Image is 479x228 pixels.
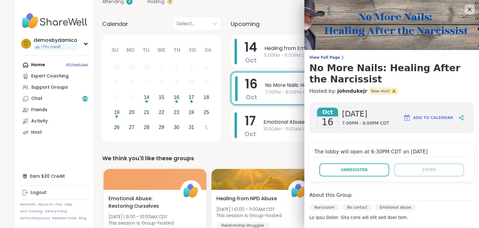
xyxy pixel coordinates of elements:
[181,181,201,201] img: ShareWell
[144,108,149,116] div: 21
[264,52,445,59] span: 5:00PM - 6:00PM CDT
[204,78,209,87] div: 11
[140,76,153,89] div: Not available Tuesday, October 7th, 2025
[155,121,168,134] div: Choose Wednesday, October 29th, 2025
[319,163,389,176] button: Unregister
[140,91,153,104] div: Choose Tuesday, October 14th, 2025
[200,91,213,104] div: Choose Saturday, October 18th, 2025
[175,78,178,87] div: 9
[170,61,183,74] div: Not available Thursday, October 2nd, 2025
[125,76,138,89] div: Not available Monday, October 6th, 2025
[110,61,123,74] div: Not available Sunday, September 28th, 2025
[20,116,90,127] a: Activity
[189,123,194,131] div: 31
[185,76,198,89] div: Not available Friday, October 10th, 2025
[245,112,256,130] span: 17
[265,82,445,89] span: No More Nails: Healing After the Narcissist
[309,55,474,60] span: View Full Page
[20,93,90,104] a: Chat48
[65,202,72,207] a: Help
[140,61,153,74] div: Not available Tuesday, September 30th, 2025
[125,91,138,104] div: Not available Monday, October 13th, 2025
[34,37,77,44] div: demosbydamico
[20,187,90,198] a: Logout
[317,108,338,116] span: Oct
[144,93,149,102] div: 14
[265,89,445,96] span: 7:00PM - 8:00PM CDT
[144,63,149,72] div: 30
[216,212,282,219] span: This session is Group-hosted
[109,60,214,135] div: month 2025-10
[45,209,67,214] a: Safety Policy
[140,121,153,134] div: Choose Tuesday, October 28th, 2025
[160,78,163,87] div: 8
[185,91,198,104] div: Choose Friday, October 17th, 2025
[129,108,134,116] div: 20
[31,190,46,196] div: Logout
[170,121,183,134] div: Choose Thursday, October 30th, 2025
[144,123,149,131] div: 28
[123,43,137,57] div: Mo
[204,93,209,102] div: 18
[264,45,445,52] span: Healing from Emotional Abuse
[38,202,53,207] a: About Us
[309,87,474,95] h4: Hosted by:
[115,78,118,87] div: 5
[216,206,282,212] span: [DATE] | 10:00 - 11:00AM CDT
[160,63,163,72] div: 1
[170,76,183,89] div: Not available Thursday, October 9th, 2025
[24,40,28,48] span: d
[20,171,90,182] div: Earn $20 Credit
[155,91,168,104] div: Choose Wednesday, October 15th, 2025
[342,120,389,126] span: 7:00PM - 8:00PM CDT
[341,167,368,173] span: Unregister
[52,216,76,221] a: Redeem Code
[109,220,174,226] span: This session is Group-hosted
[79,216,86,221] a: Blog
[205,63,208,72] div: 4
[125,121,138,134] div: Choose Monday, October 27th, 2025
[114,108,119,116] div: 19
[314,148,469,157] h4: The lobby will open at 6:30PM CDT on [DATE]
[31,107,47,113] div: Friends
[231,20,259,28] span: Upcoming
[114,63,119,72] div: 28
[200,106,213,119] div: Choose Saturday, October 25th, 2025
[189,93,194,102] div: 17
[31,84,68,91] div: Support Groups
[375,204,416,211] div: Emotional abuse
[264,126,445,132] span: 10:00AM - 11:00AM CDT
[369,87,399,95] span: New Host! 🎉
[185,121,198,134] div: Choose Friday, October 31st, 2025
[245,75,258,93] span: 16
[56,202,62,207] a: FAQ
[41,44,61,50] span: 1 Pro credit
[244,130,256,138] span: Oct
[102,20,128,28] span: Calendar
[159,123,164,131] div: 29
[309,62,474,85] h3: No More Nails: Healing After the Narcissist
[31,73,69,79] div: Expert Coaching
[20,216,50,221] a: Safety Resources
[413,115,453,121] span: Add to Calendar
[114,93,119,102] div: 12
[102,154,457,163] div: We think you'll like these groups
[189,108,194,116] div: 24
[155,43,168,57] div: We
[129,123,134,131] div: 27
[20,82,90,93] a: Support Groups
[309,191,351,199] h4: About this Group
[189,78,194,87] div: 10
[20,104,90,116] a: Friends
[216,195,277,202] span: Healing from NPD Abuse
[185,106,198,119] div: Choose Friday, October 24th, 2025
[155,106,168,119] div: Choose Wednesday, October 22nd, 2025
[190,63,193,72] div: 3
[170,106,183,119] div: Choose Thursday, October 23rd, 2025
[20,209,42,214] a: Host Training
[109,214,174,220] span: [DATE] | 9:00 - 10:00AM CDT
[170,91,183,104] div: Choose Thursday, October 16th, 2025
[20,127,90,138] a: Host
[110,121,123,134] div: Choose Sunday, October 26th, 2025
[205,123,208,131] div: 1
